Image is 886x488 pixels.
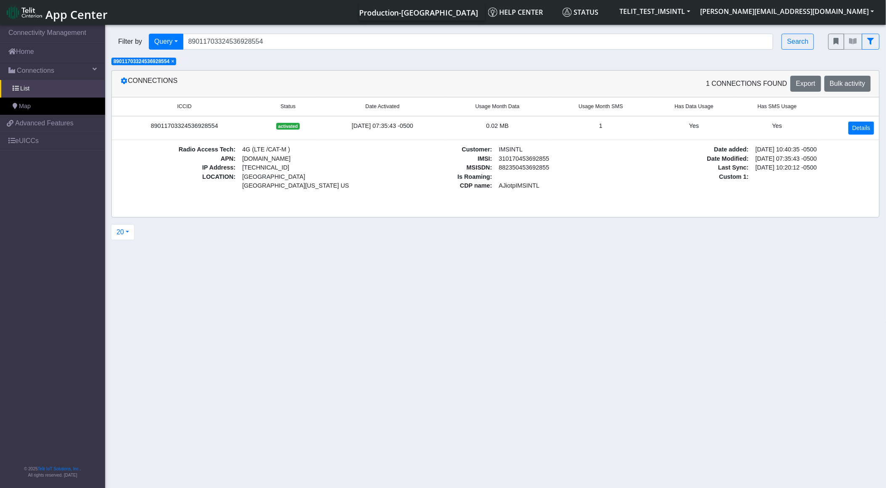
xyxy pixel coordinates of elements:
span: [GEOGRAPHIC_DATA][US_STATE] US [242,181,357,191]
img: logo-telit-cinterion-gw-new.png [7,6,42,19]
span: 4G (LTE /CAT-M ) [239,145,361,154]
span: Date added : [630,145,752,154]
span: Yes [772,122,782,129]
span: activated [276,123,299,130]
div: Connections [114,76,496,92]
span: List [20,84,29,93]
span: APN : [117,154,239,164]
span: Usage Month Data [476,103,520,111]
span: IMSINTL [495,145,617,154]
a: Telit IoT Solutions, Inc. [38,467,80,471]
span: 0.02 MB [486,122,509,129]
span: Status [563,8,599,17]
button: Query [149,34,183,50]
input: Search... [183,34,774,50]
a: Your current platform instance [359,4,478,21]
span: Customer : [373,145,495,154]
span: Production-[GEOGRAPHIC_DATA] [359,8,479,18]
span: Radio Access Tech : [117,145,239,154]
button: Bulk activity [825,76,871,92]
span: 310170453692855 [495,154,617,164]
span: × [171,58,174,64]
button: [PERSON_NAME][EMAIL_ADDRESS][DOMAIN_NAME] [696,4,879,19]
span: LOCATION : [117,172,239,191]
span: [DOMAIN_NAME] [239,154,361,164]
button: Close [171,59,174,64]
button: Export [791,76,821,92]
span: [TECHNICAL_ID] [242,164,289,171]
button: Search [782,34,814,50]
span: 89011703324536928554 [114,58,169,64]
span: IMSI : [373,154,495,164]
span: Is Roaming : [373,172,495,182]
button: TELIT_TEST_IMSINTL [615,4,696,19]
span: [GEOGRAPHIC_DATA] [242,172,357,182]
span: Bulk activity [830,80,865,87]
span: Usage Month SMS [579,103,623,111]
span: Date Activated [365,103,399,111]
span: Help center [488,8,543,17]
span: 882350453692855 [495,163,617,172]
span: App Center [45,7,108,22]
div: [DATE] 07:35:43 -0500 [324,122,441,131]
span: ICCID [177,103,191,111]
span: [DATE] 07:35:43 -0500 [752,154,874,164]
a: Status [559,4,615,21]
span: IP Address : [117,163,239,172]
span: Yes [689,122,699,129]
a: Help center [485,4,559,21]
a: App Center [7,3,106,21]
span: Filter by [111,37,149,47]
a: Details [849,122,874,135]
div: 1 [554,122,648,131]
img: knowledge.svg [488,8,497,17]
span: [DATE] 10:40:35 -0500 [752,145,874,154]
span: [DATE] 10:20:12 -0500 [752,163,874,172]
span: Export [796,80,815,87]
span: MSISDN : [373,163,495,172]
span: CDP name : [373,181,495,191]
span: Advanced Features [15,118,74,128]
span: Custom 1 : [630,172,752,182]
span: Connections [17,66,54,76]
span: AJiotpIMSINTL [495,181,617,191]
div: fitlers menu [828,34,880,50]
span: 1 Connections found [706,79,787,89]
span: Has Data Usage [675,103,714,111]
button: 20 [111,224,135,240]
span: Last Sync : [630,163,752,172]
div: 89011703324536928554 [117,122,252,131]
img: status.svg [563,8,572,17]
span: Date Modified : [630,154,752,164]
span: Map [19,102,31,111]
span: Status [280,103,296,111]
span: Has SMS Usage [758,103,797,111]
